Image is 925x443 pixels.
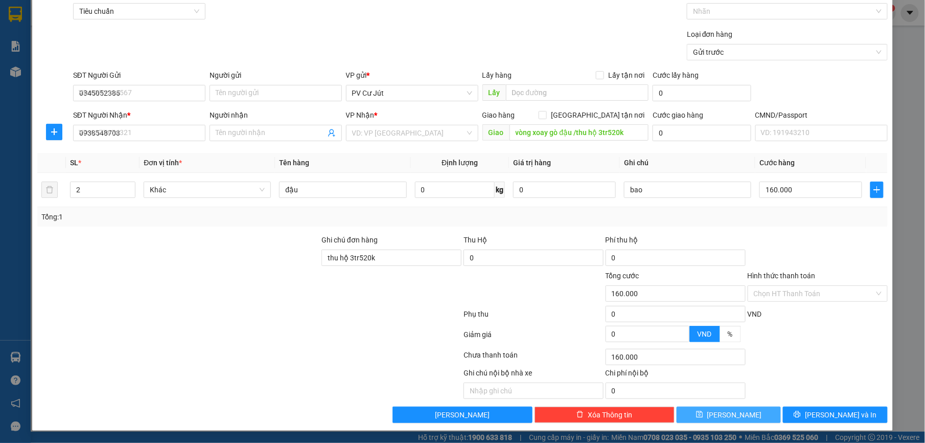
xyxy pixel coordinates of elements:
input: 0 [513,182,616,198]
th: Ghi chú [620,153,755,173]
input: Cước giao hàng [653,125,751,141]
span: [PERSON_NAME] [435,409,490,420]
label: Ghi chú đơn hàng [321,236,378,244]
span: printer [794,411,801,419]
span: Tổng cước [606,272,639,280]
span: VND [698,330,712,338]
span: VND [748,310,762,318]
button: [PERSON_NAME] [392,407,533,423]
div: SĐT Người Nhận [73,109,205,121]
span: Khác [150,182,265,197]
label: Hình thức thanh toán [748,272,816,280]
span: PV Cư Jút [352,85,472,101]
span: SL [70,159,78,167]
span: Tên hàng [279,159,309,167]
span: Cước hàng [759,159,795,167]
div: CMND/Passport [755,109,888,121]
input: Dọc đường [506,84,649,101]
span: % [728,330,733,338]
span: delete [576,411,584,419]
div: Phí thu hộ [606,234,746,250]
input: Dọc đường [510,124,649,141]
div: Chi phí nội bộ [606,367,746,383]
span: Giao hàng [482,111,515,119]
span: [PERSON_NAME] [707,409,762,420]
button: plus [46,124,62,140]
span: VP Nhận [346,111,375,119]
button: deleteXóa Thông tin [535,407,675,423]
span: Tiêu chuẩn [79,4,199,19]
span: Định lượng [442,159,478,167]
span: save [696,411,703,419]
input: Ghi chú đơn hàng [321,250,461,266]
div: SĐT Người Gửi [73,70,205,81]
div: Phụ thu [462,308,605,326]
div: Chưa thanh toán [462,349,605,367]
button: delete [41,182,58,198]
label: Loại đơn hàng [687,30,733,38]
span: Lấy tận nơi [604,70,649,81]
div: Tổng: 1 [41,211,357,223]
span: user-add [328,129,336,137]
button: printer[PERSON_NAME] và In [783,407,887,423]
span: Lấy [482,84,506,101]
div: VP gửi [346,70,478,81]
div: Giảm giá [462,329,605,347]
span: [PERSON_NAME] và In [805,409,876,420]
span: [GEOGRAPHIC_DATA] tận nơi [547,109,649,121]
span: Giao [482,124,510,141]
input: Nhập ghi chú [464,383,604,399]
button: save[PERSON_NAME] [677,407,781,423]
label: Cước giao hàng [653,111,703,119]
input: VD: Bàn, Ghế [279,182,406,198]
div: Ghi chú nội bộ nhà xe [464,367,604,383]
span: Đơn vị tính [144,159,182,167]
span: Gửi trước [693,45,881,60]
span: plus [47,128,62,136]
input: Cước lấy hàng [653,85,751,101]
div: Người nhận [210,109,342,121]
span: Xóa Thông tin [588,409,632,420]
input: Ghi Chú [624,182,751,198]
span: kg [495,182,505,198]
button: plus [870,182,884,198]
div: Người gửi [210,70,342,81]
span: plus [871,186,883,194]
span: Thu Hộ [464,236,487,244]
label: Cước lấy hàng [653,71,699,79]
span: Lấy hàng [482,71,512,79]
span: Giá trị hàng [513,159,551,167]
